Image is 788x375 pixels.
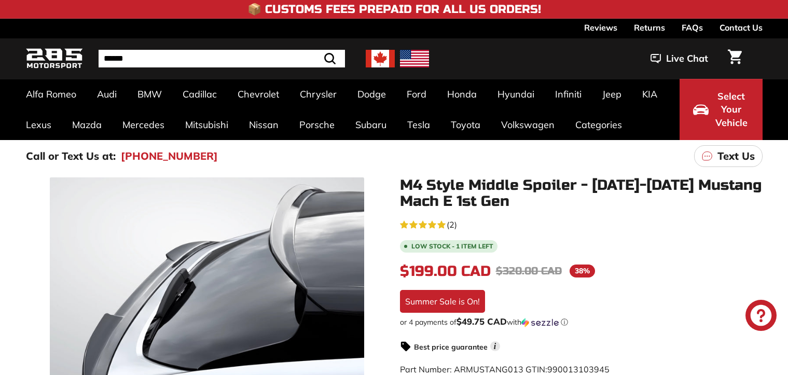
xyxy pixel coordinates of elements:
a: Categories [565,109,632,140]
div: or 4 payments of$49.75 CADwithSezzle Click to learn more about Sezzle [400,317,763,327]
span: i [490,341,500,351]
span: Live Chat [666,52,708,65]
strong: Best price guarantee [414,342,488,352]
img: Sezzle [521,318,559,327]
a: Dodge [347,79,396,109]
div: Summer Sale is On! [400,290,485,313]
a: Subaru [345,109,397,140]
span: 38% [570,265,595,277]
inbox-online-store-chat: Shopify online store chat [742,300,780,334]
a: Volkswagen [491,109,565,140]
a: Ford [396,79,437,109]
a: Toyota [440,109,491,140]
a: [PHONE_NUMBER] [121,148,218,164]
span: Select Your Vehicle [714,90,749,130]
a: Nissan [239,109,289,140]
button: Live Chat [637,46,722,72]
span: $199.00 CAD [400,262,491,280]
img: Logo_285_Motorsport_areodynamics_components [26,47,83,71]
a: Mitsubishi [175,109,239,140]
span: Part Number: ARMUSTANG013 GTIN: [400,364,610,374]
span: $320.00 CAD [496,265,562,277]
a: Mazda [62,109,112,140]
a: Alfa Romeo [16,79,87,109]
a: Chrysler [289,79,347,109]
span: $49.75 CAD [457,316,507,327]
a: Mercedes [112,109,175,140]
a: BMW [127,79,172,109]
a: Honda [437,79,487,109]
div: or 4 payments of with [400,317,763,327]
a: Chevrolet [227,79,289,109]
h4: 📦 Customs Fees Prepaid for All US Orders! [247,3,541,16]
a: 5.0 rating (2 votes) [400,217,763,231]
input: Search [99,50,345,67]
a: Infiniti [545,79,592,109]
span: (2) [447,218,457,231]
a: Jeep [592,79,632,109]
p: Call or Text Us at: [26,148,116,164]
a: Hyundai [487,79,545,109]
a: Lexus [16,109,62,140]
a: Contact Us [720,19,763,36]
a: Porsche [289,109,345,140]
span: Low stock - 1 item left [411,243,493,249]
a: Text Us [694,145,763,167]
a: Reviews [584,19,617,36]
p: Text Us [717,148,755,164]
a: FAQs [682,19,703,36]
a: Audi [87,79,127,109]
a: Tesla [397,109,440,140]
a: Cart [722,41,748,76]
span: 990013103945 [547,364,610,374]
a: Cadillac [172,79,227,109]
h1: M4 Style Middle Spoiler - [DATE]-[DATE] Mustang Mach E 1st Gen [400,177,763,210]
a: Returns [634,19,665,36]
button: Select Your Vehicle [680,79,763,140]
a: KIA [632,79,668,109]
